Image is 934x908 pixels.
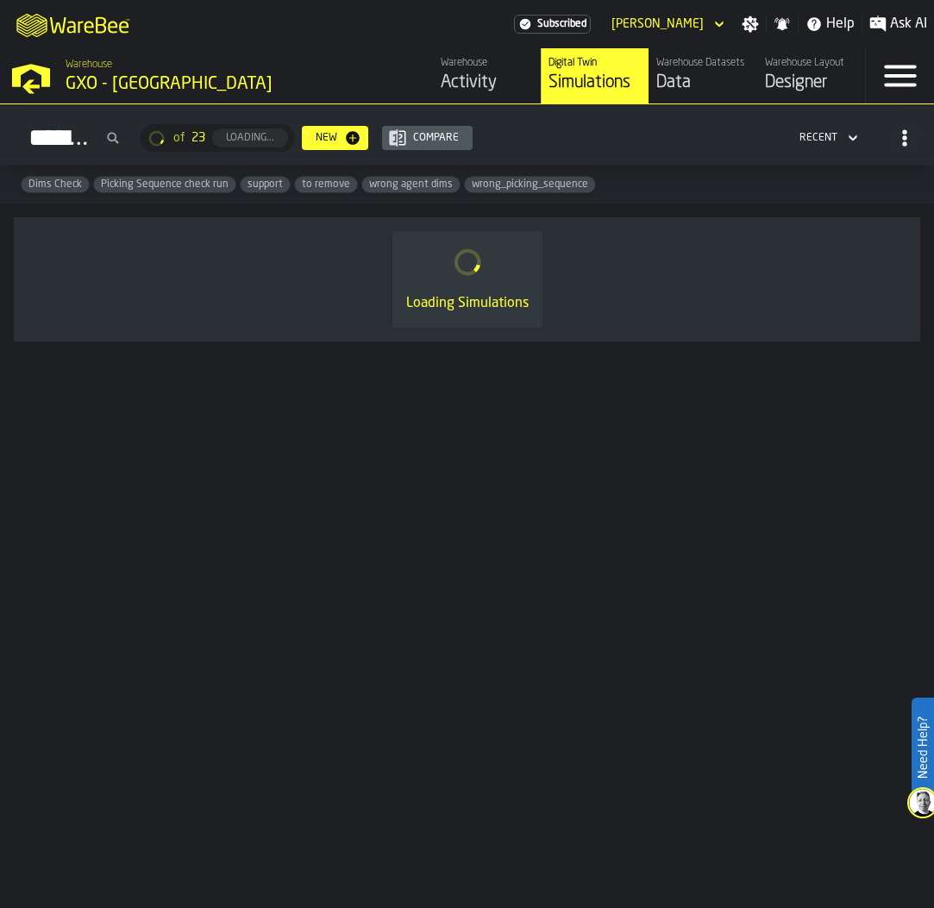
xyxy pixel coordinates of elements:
[605,14,728,34] div: DropdownMenuValue-Adam Ludford
[441,71,534,95] div: Activity
[767,16,798,33] label: button-toggle-Notifications
[548,71,642,95] div: Simulations
[866,48,934,103] label: button-toggle-Menu
[913,699,932,796] label: Need Help?
[406,132,466,144] div: Compare
[541,48,649,103] a: link-to-/wh/i/ae0cd702-8cb1-4091-b3be-0aee77957c79/simulations
[765,57,858,69] div: Warehouse Layout
[611,17,704,31] div: DropdownMenuValue-Adam Ludford
[890,14,927,34] span: Ask AI
[441,57,534,69] div: Warehouse
[191,131,205,145] span: 23
[537,18,586,30] span: Subscribed
[66,72,376,97] div: GXO - [GEOGRAPHIC_DATA]
[799,132,837,144] div: DropdownMenuValue-4
[656,57,749,69] div: Warehouse Datasets
[22,178,89,191] span: Dims Check
[14,217,920,341] div: ItemListCard-
[514,15,591,34] div: Menu Subscription
[514,15,591,34] a: link-to-/wh/i/ae0cd702-8cb1-4091-b3be-0aee77957c79/settings/billing
[362,178,460,191] span: wrong agent dims
[433,48,541,103] a: link-to-/wh/i/ae0cd702-8cb1-4091-b3be-0aee77957c79/feed/
[66,59,112,71] span: Warehouse
[656,71,749,95] div: Data
[219,132,281,144] div: Loading...
[799,14,862,34] label: button-toggle-Help
[309,132,344,144] div: New
[212,128,288,147] button: button-Loading...
[94,178,235,191] span: Picking Sequence check run
[826,14,855,34] span: Help
[295,178,357,191] span: to remove
[862,14,934,34] label: button-toggle-Ask AI
[382,126,473,150] button: button-Compare
[173,131,185,145] span: of
[133,124,302,152] div: ButtonLoadMore-Loading...-Prev-First-Last
[302,126,368,150] button: button-New
[406,293,529,314] div: Loading Simulations
[735,16,766,33] label: button-toggle-Settings
[548,57,642,69] div: Digital Twin
[465,178,595,191] span: wrong_picking_sequence
[241,178,290,191] span: support
[757,48,865,103] a: link-to-/wh/i/ae0cd702-8cb1-4091-b3be-0aee77957c79/designer
[649,48,756,103] a: link-to-/wh/i/ae0cd702-8cb1-4091-b3be-0aee77957c79/data
[793,128,862,148] div: DropdownMenuValue-4
[765,71,858,95] div: Designer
